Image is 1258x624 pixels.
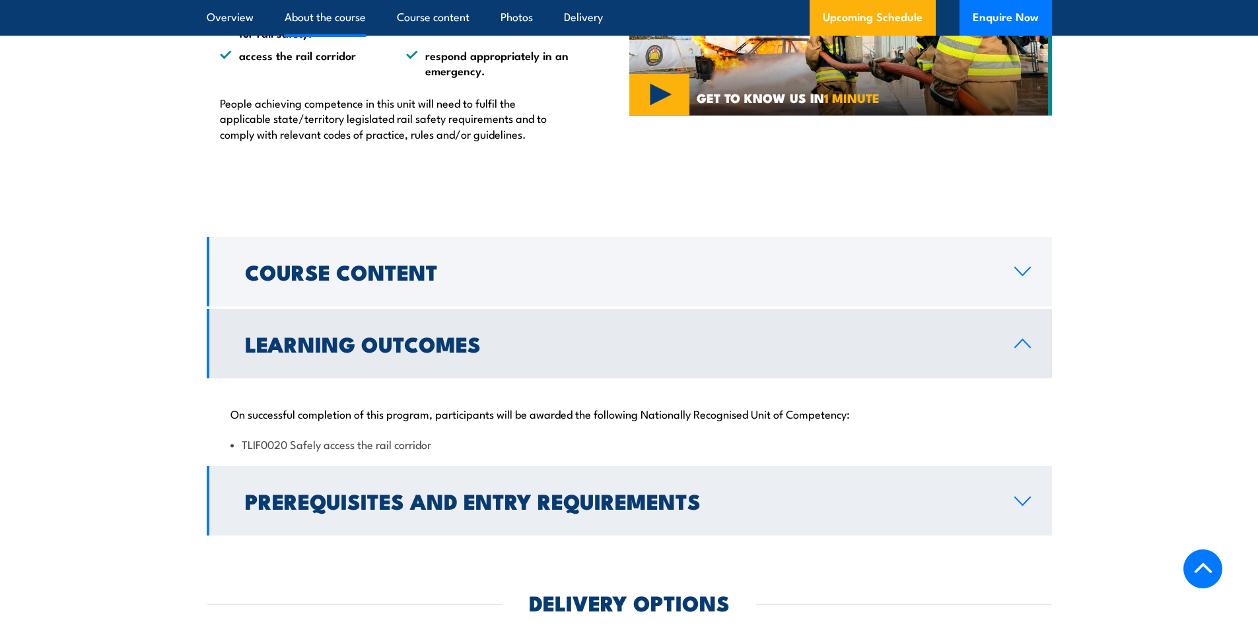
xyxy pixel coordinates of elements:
h2: DELIVERY OPTIONS [529,593,730,611]
p: On successful completion of this program, participants will be awarded the following Nationally R... [230,407,1028,420]
a: Prerequisites and Entry Requirements [207,466,1052,536]
h2: Learning Outcomes [245,334,993,353]
strong: 1 MINUTE [824,88,880,107]
li: access the rail corridor [220,48,382,79]
h2: Course Content [245,262,993,281]
p: People achieving competence in this unit will need to fulfil the applicable state/territory legis... [220,95,569,141]
a: Learning Outcomes [207,309,1052,378]
li: TLIF0020 Safely access the rail corridor [230,436,1028,452]
h2: Prerequisites and Entry Requirements [245,491,993,510]
a: Course Content [207,237,1052,306]
li: respond appropriately in an emergency. [406,48,569,79]
span: GET TO KNOW US IN [697,92,880,104]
